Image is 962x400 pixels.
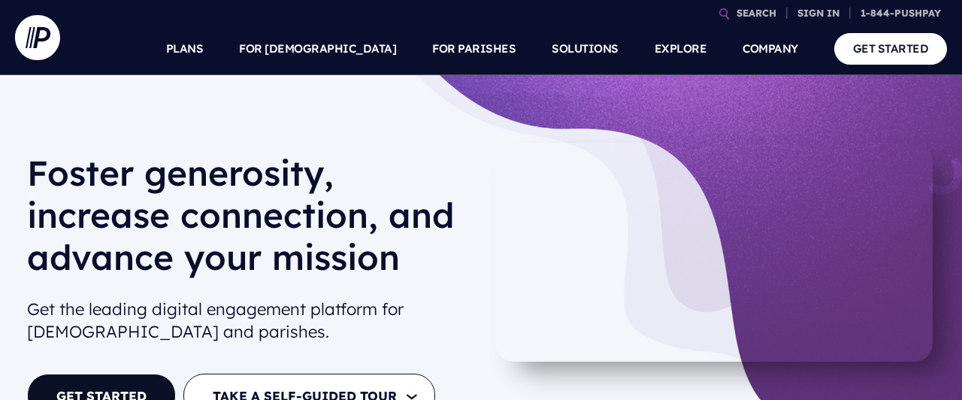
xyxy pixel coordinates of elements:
[27,152,469,290] h1: Foster generosity, increase connection, and advance your mission
[743,23,798,75] a: COMPANY
[166,23,204,75] a: PLANS
[239,23,396,75] a: FOR [DEMOGRAPHIC_DATA]
[655,23,707,75] a: EXPLORE
[552,23,619,75] a: SOLUTIONS
[27,292,469,350] h2: Get the leading digital engagement platform for [DEMOGRAPHIC_DATA] and parishes.
[432,23,516,75] a: FOR PARISHES
[834,33,948,64] a: GET STARTED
